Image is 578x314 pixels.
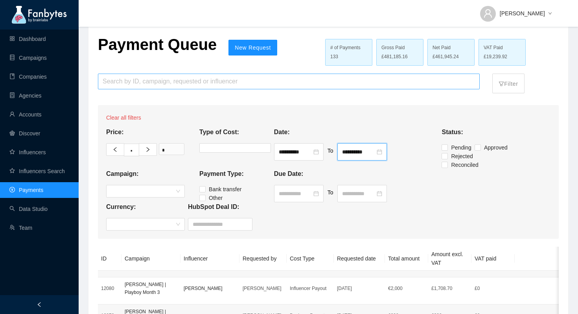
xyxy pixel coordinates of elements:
[381,44,418,52] div: Gross Paid
[106,127,123,137] p: Price:
[475,284,512,292] p: £0
[121,247,180,271] th: Campaign
[199,127,239,137] p: Type of Cost:
[9,74,47,80] a: bookCompanies
[239,247,287,271] th: Requested by
[274,127,290,137] p: Date:
[290,284,331,292] p: Influencer Payout
[428,247,471,271] th: Amount excl. VAT
[9,55,47,61] a: databaseCampaigns
[337,284,382,292] p: [DATE]
[324,143,337,155] p: To
[471,247,515,271] th: VAT paid
[112,147,118,152] span: left
[37,302,42,307] span: left
[9,168,65,174] a: starInfluencers Search
[448,152,476,161] span: Rejected
[442,127,463,137] p: Status:
[199,169,244,179] p: Payment Type:
[206,194,226,202] span: Other
[9,36,46,42] a: appstoreDashboard
[98,247,121,271] th: ID
[130,144,133,153] p: .
[499,76,518,88] p: Filter
[433,53,459,61] span: £461,945.24
[101,284,118,292] p: 12080
[274,169,304,179] p: Due Date:
[9,149,46,155] a: starInfluencers
[235,44,271,51] span: New Request
[188,202,239,212] p: HubSpot Deal ID:
[448,161,481,169] span: Reconciled
[9,225,32,231] a: usergroup-addTeam
[388,284,425,292] p: € 2,000
[484,53,507,61] span: £19,239.92
[287,247,334,271] th: Cost Type
[206,185,245,194] span: Bank transfer
[330,44,367,52] div: # of Payments
[180,247,239,271] th: Influencer
[483,9,493,18] span: user
[499,81,504,87] span: filter
[243,284,283,292] p: [PERSON_NAME]
[492,74,524,93] button: filterFilter
[9,187,43,193] a: pay-circlePayments
[548,11,552,16] span: down
[324,185,337,197] p: To
[9,206,48,212] a: searchData Studio
[106,202,136,212] p: Currency:
[9,130,40,137] a: radar-chartDiscover
[184,284,236,292] p: [PERSON_NAME]
[484,44,521,52] div: VAT Paid
[330,54,338,59] span: 133
[474,4,558,17] button: [PERSON_NAME]down
[228,40,277,55] button: New Request
[381,53,408,61] span: £481,185.16
[433,44,469,52] div: Net Paid
[125,281,177,296] p: [PERSON_NAME] | Playboy Month 3
[106,169,139,179] p: Campaign:
[481,143,511,152] span: Approved
[500,9,545,18] span: [PERSON_NAME]
[145,147,151,152] span: right
[106,113,550,122] p: Clear all filters
[98,35,217,54] p: Payment Queue
[9,92,42,99] a: containerAgencies
[431,284,468,292] p: £1,708.70
[334,247,385,271] th: Requested date
[9,111,42,118] a: userAccounts
[448,143,474,152] span: Pending
[385,247,428,271] th: Total amount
